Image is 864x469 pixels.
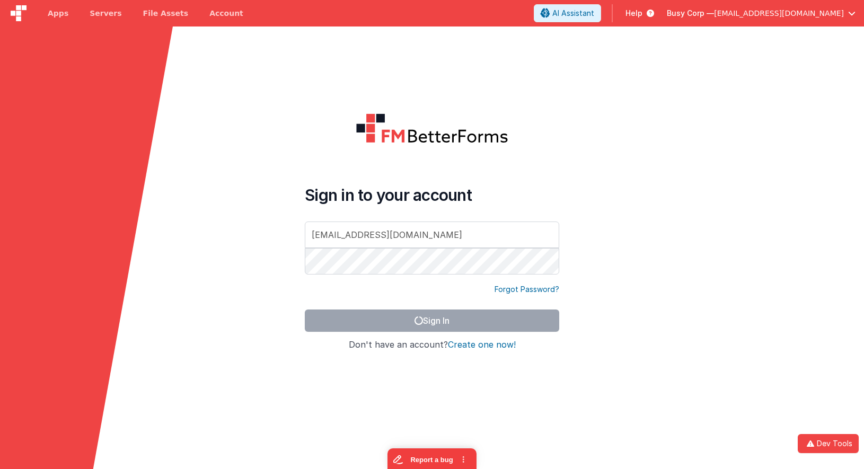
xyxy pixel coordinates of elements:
[534,4,601,22] button: AI Assistant
[625,8,642,19] span: Help
[448,340,516,350] button: Create one now!
[305,309,559,332] button: Sign In
[798,434,859,453] button: Dev Tools
[143,8,189,19] span: File Assets
[305,185,559,205] h4: Sign in to your account
[305,340,559,350] h4: Don't have an account?
[90,8,121,19] span: Servers
[495,284,559,295] a: Forgot Password?
[305,222,559,248] input: Email Address
[552,8,594,19] span: AI Assistant
[48,8,68,19] span: Apps
[667,8,714,19] span: Busy Corp —
[667,8,856,19] button: Busy Corp — [EMAIL_ADDRESS][DOMAIN_NAME]
[714,8,844,19] span: [EMAIL_ADDRESS][DOMAIN_NAME]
